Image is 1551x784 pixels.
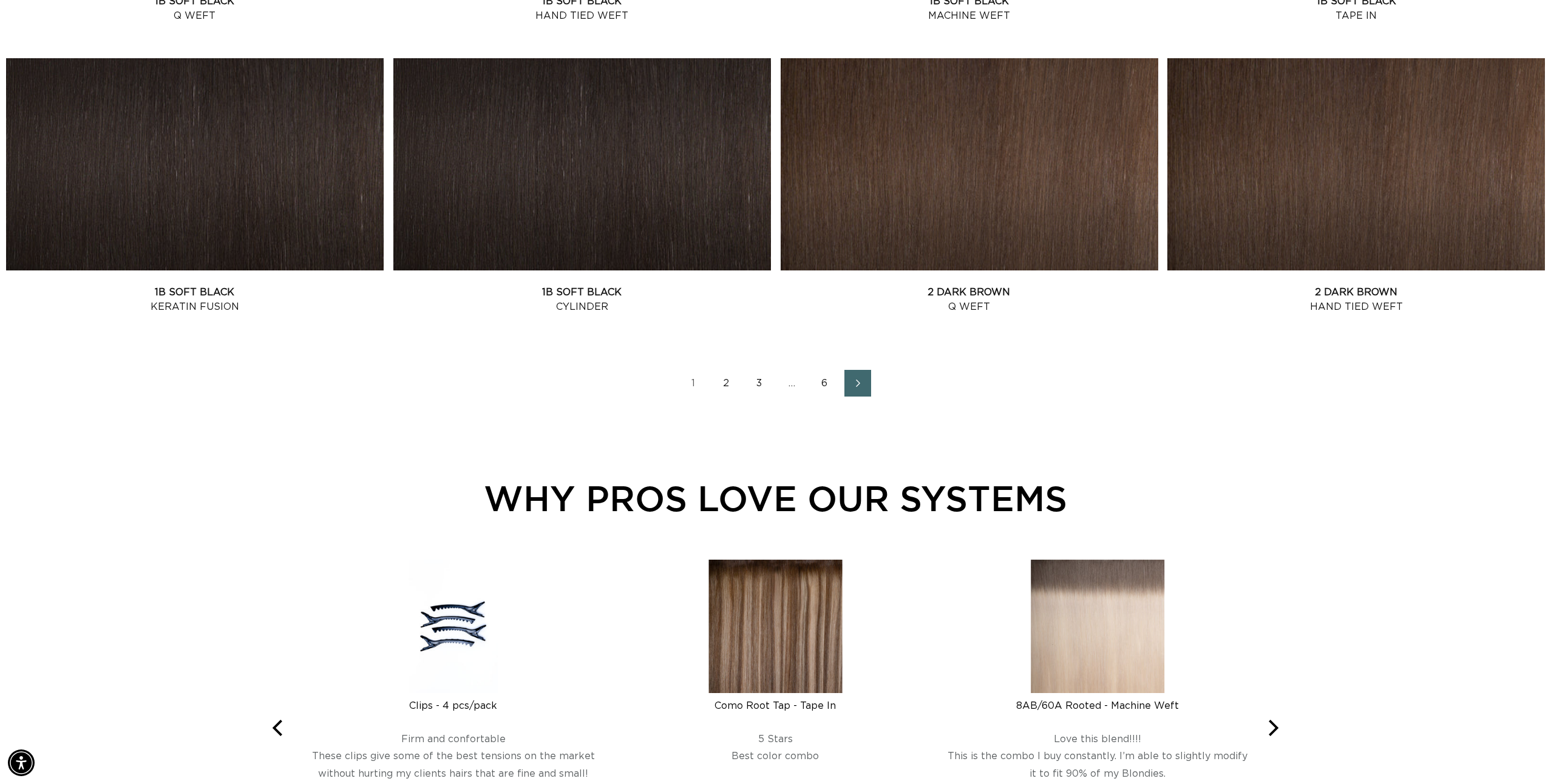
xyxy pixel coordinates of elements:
[779,370,806,397] span: …
[946,733,1249,745] div: Love this blend!!!!
[624,700,927,712] div: Como Root Tap - Tape In
[708,560,842,693] img: Como Root Tap - Tape In
[746,370,773,397] a: Page 3
[302,689,605,712] a: Clips - 4 pcs/pack
[302,733,605,745] div: Firm and confortable
[1167,285,1545,314] a: 2 Dark Brown Hand Tied Weft
[1490,726,1551,784] iframe: Chat Widget
[6,370,1545,397] nav: Pagination
[781,285,1158,314] a: 2 Dark Brown Q Weft
[1031,560,1164,693] img: 8AB/60A Rooted - Machine Weft
[409,560,498,693] img: Clips - 4 pcs/pack
[624,733,927,745] div: 5 Stars
[812,370,838,397] a: Page 6
[393,285,771,314] a: 1B Soft Black Cylinder
[302,700,605,712] div: Clips - 4 pcs/pack
[844,370,871,397] a: Next page
[713,370,740,397] a: Page 2
[8,749,35,776] div: Accessibility Menu
[6,285,384,314] a: 1B Soft Black Keratin Fusion
[946,700,1249,712] div: 8AB/60A Rooted - Machine Weft
[266,472,1286,524] div: WHY PROS LOVE OUR SYSTEMS
[680,370,707,397] a: Page 1
[1259,715,1286,742] button: Next
[266,715,293,742] button: Previous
